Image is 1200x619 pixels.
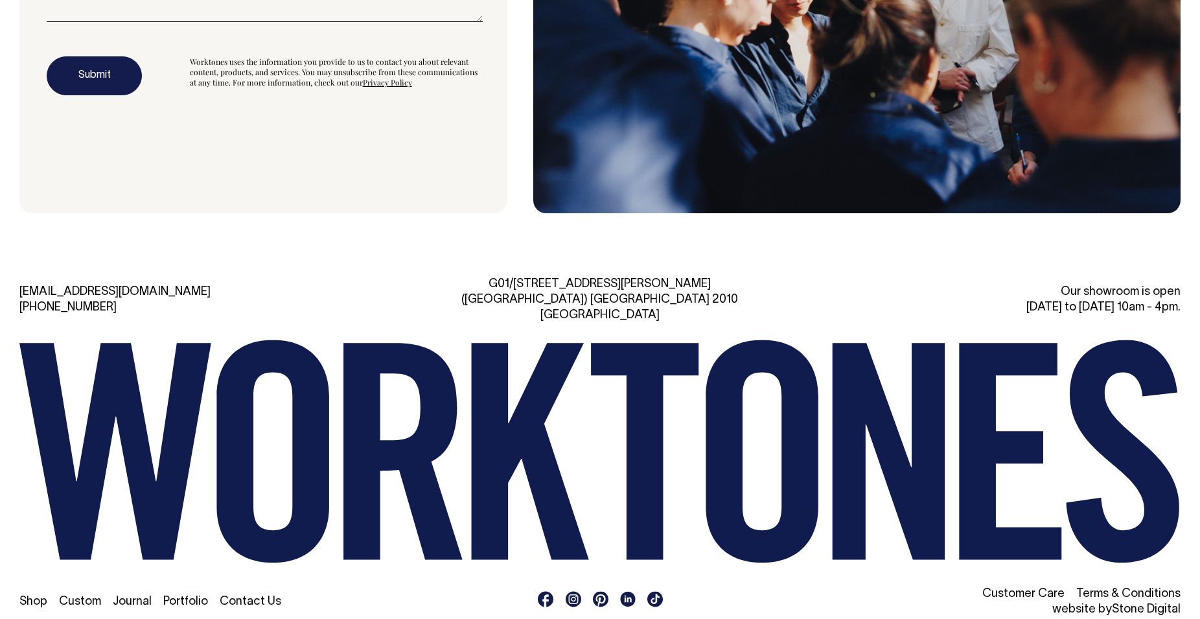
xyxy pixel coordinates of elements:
[19,302,117,313] a: [PHONE_NUMBER]
[807,285,1181,316] div: Our showroom is open [DATE] to [DATE] 10am - 4pm.
[19,286,211,298] a: [EMAIL_ADDRESS][DOMAIN_NAME]
[59,596,101,607] a: Custom
[113,596,152,607] a: Journal
[47,56,142,95] button: Submit
[363,77,412,88] a: Privacy Policy
[807,602,1181,618] li: website by
[1112,604,1181,615] a: Stone Digital
[190,56,480,95] div: Worktones uses the information you provide to us to contact you about relevant content, products,...
[982,589,1065,600] a: Customer Care
[19,596,47,607] a: Shop
[413,277,787,323] div: G01/[STREET_ADDRESS][PERSON_NAME] ([GEOGRAPHIC_DATA]) [GEOGRAPHIC_DATA] 2010 [GEOGRAPHIC_DATA]
[163,596,208,607] a: Portfolio
[220,596,281,607] a: Contact Us
[1076,589,1181,600] a: Terms & Conditions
